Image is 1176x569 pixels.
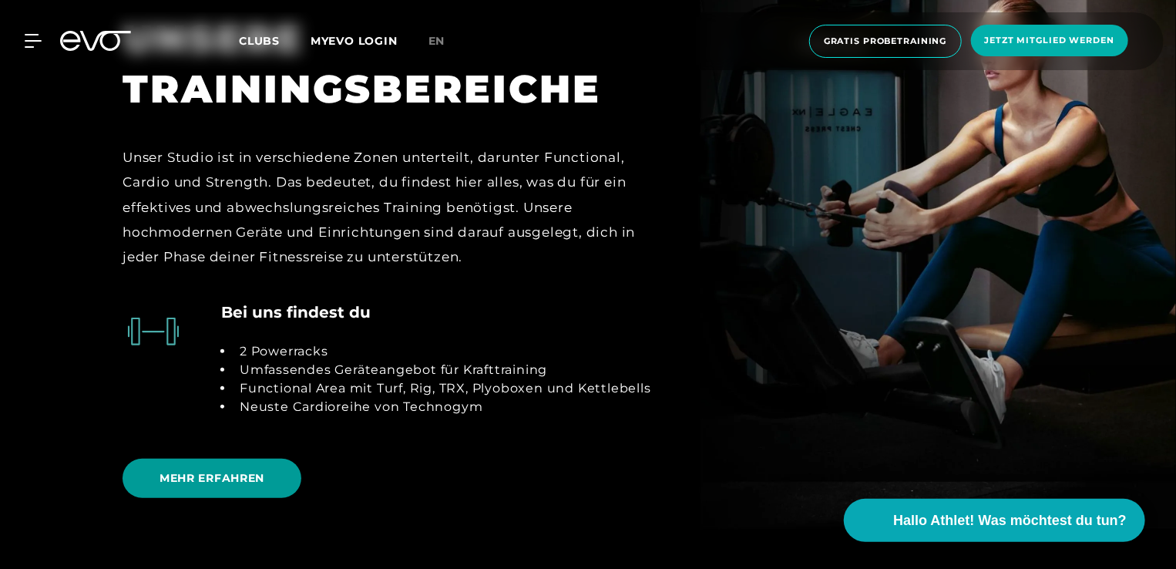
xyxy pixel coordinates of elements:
[844,499,1145,542] button: Hallo Athlet! Was möchtest du tun?
[123,447,307,510] a: MEHR ERFAHREN
[160,470,264,487] span: MEHR ERFAHREN
[234,379,651,398] li: Functional Area mit Turf, Rig, TRX, Plyoboxen und Kettlebells
[239,33,311,48] a: Clubs
[428,34,445,48] span: en
[234,398,651,416] li: Neuste Cardioreihe von Technogym
[123,145,653,269] div: Unser Studio ist in verschiedene Zonen unterteilt, darunter Functional, Cardio und Strength. Das ...
[824,35,947,48] span: Gratis Probetraining
[311,34,398,48] a: MYEVO LOGIN
[234,342,651,361] li: 2 Powerracks
[234,361,651,379] li: Umfassendes Geräteangebot für Krafttraining
[239,34,280,48] span: Clubs
[966,25,1133,58] a: Jetzt Mitglied werden
[428,32,464,50] a: en
[221,301,371,324] h4: Bei uns findest du
[805,25,966,58] a: Gratis Probetraining
[893,510,1127,531] span: Hallo Athlet! Was möchtest du tun?
[985,34,1114,47] span: Jetzt Mitglied werden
